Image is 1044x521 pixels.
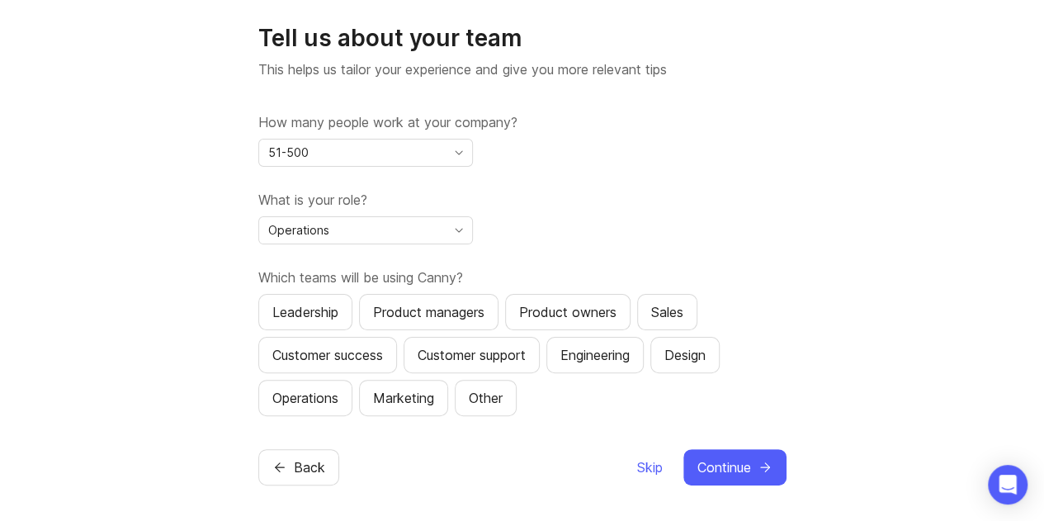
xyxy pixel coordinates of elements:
div: Leadership [272,302,338,322]
span: Skip [637,457,663,477]
label: How many people work at your company? [258,112,787,132]
button: Marketing [359,380,448,416]
div: Sales [651,302,683,322]
div: Product owners [519,302,616,322]
button: Product owners [505,294,631,330]
button: Design [650,337,720,373]
label: Which teams will be using Canny? [258,268,787,287]
div: toggle menu [258,139,473,167]
svg: toggle icon [446,224,472,237]
div: Open Intercom Messenger [988,465,1027,504]
div: Other [469,388,503,408]
button: Leadership [258,294,352,330]
div: Product managers [373,302,484,322]
button: Continue [683,449,787,485]
button: Sales [637,294,697,330]
div: Engineering [560,345,630,365]
svg: toggle icon [446,146,472,159]
span: Back [294,457,325,477]
div: Design [664,345,706,365]
span: Continue [697,457,751,477]
button: Customer support [404,337,540,373]
div: Marketing [373,388,434,408]
button: Operations [258,380,352,416]
div: Customer support [418,345,526,365]
button: Engineering [546,337,644,373]
p: This helps us tailor your experience and give you more relevant tips [258,59,787,79]
button: Skip [636,449,664,485]
button: Back [258,449,339,485]
label: What is your role? [258,190,787,210]
button: Customer success [258,337,397,373]
button: Product managers [359,294,498,330]
div: Operations [272,388,338,408]
span: Operations [268,221,329,239]
div: Customer success [272,345,383,365]
h1: Tell us about your team [258,23,787,53]
button: Other [455,380,517,416]
div: toggle menu [258,216,473,244]
span: 51-500 [268,144,309,162]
